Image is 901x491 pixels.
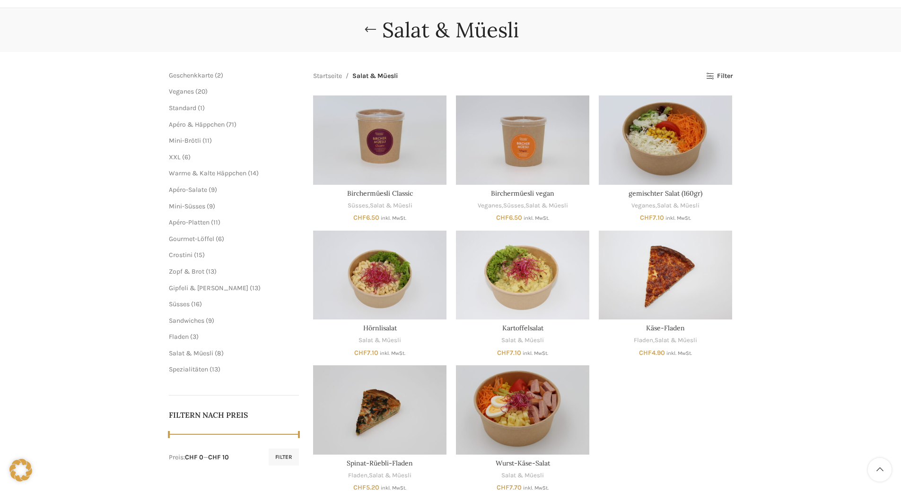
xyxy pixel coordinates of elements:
[212,365,218,373] span: 13
[169,317,204,325] a: Sandwiches
[169,104,196,112] a: Standard
[217,71,221,79] span: 2
[354,349,378,357] bdi: 7.10
[250,169,256,177] span: 14
[348,471,367,480] a: Fladen
[524,215,549,221] small: inkl. MwSt.
[599,231,732,319] a: Käse-Fladen
[169,235,214,243] a: Gourmet-Löffel
[211,186,215,194] span: 9
[184,153,188,161] span: 6
[313,365,446,454] a: Spinat-Rüebli-Fladen
[503,201,524,210] a: Süsses
[169,251,192,259] a: Crostini
[169,87,194,95] a: Veganes
[169,71,213,79] span: Geschenkkarte
[502,324,543,332] a: Kartoffelsalat
[496,214,509,222] span: CHF
[706,72,732,80] a: Filter
[353,214,379,222] bdi: 6.50
[169,349,213,357] a: Salat & Müesli
[169,169,246,177] a: Warme & Kalte Häppchen
[497,349,510,357] span: CHF
[169,267,204,276] span: Zopf & Brot
[169,300,190,308] a: Süsses
[657,201,700,210] a: Salat & Müesli
[192,333,196,341] span: 3
[868,458,892,482] a: Scroll to top button
[200,104,202,112] span: 1
[456,365,589,454] a: Wurst-Käse-Salat
[198,87,205,95] span: 20
[523,485,549,491] small: inkl. MwSt.
[169,218,210,226] a: Apéro-Platten
[208,453,229,461] span: CHF 10
[218,235,222,243] span: 6
[185,453,203,461] span: CHF 0
[313,71,398,81] nav: Breadcrumb
[497,349,521,357] bdi: 7.10
[640,214,653,222] span: CHF
[359,336,401,345] a: Salat & Müesli
[313,95,446,184] a: Birchermüesli Classic
[228,121,234,129] span: 71
[169,121,225,129] a: Apéro & Häppchen
[456,201,589,210] div: , ,
[347,459,413,467] a: Spinat-Rüebli-Fladen
[313,71,342,81] a: Startseite
[169,202,205,210] a: Mini-Süsses
[313,201,446,210] div: ,
[665,215,691,221] small: inkl. MwSt.
[208,317,212,325] span: 9
[269,448,299,465] button: Filter
[354,349,367,357] span: CHF
[496,459,550,467] a: Wurst-Käse-Salat
[381,215,406,221] small: inkl. MwSt.
[169,153,181,161] span: XXL
[646,324,685,332] a: Käse-Fladen
[169,333,189,341] span: Fladen
[359,20,382,39] a: Go back
[353,214,366,222] span: CHF
[456,95,589,184] a: Birchermüesli vegan
[169,137,201,145] a: Mini-Brötli
[634,336,653,345] a: Fladen
[525,201,568,210] a: Salat & Müesli
[209,202,213,210] span: 9
[639,349,652,357] span: CHF
[599,336,732,345] div: ,
[196,251,202,259] span: 15
[501,336,544,345] a: Salat & Müesli
[352,71,398,81] span: Salat & Müesli
[348,201,368,210] a: Süsses
[599,95,732,184] a: gemischter Salat (160gr)
[169,186,207,194] a: Apéro-Salate
[501,471,544,480] a: Salat & Müesli
[629,189,702,198] a: gemischter Salat (160gr)
[205,137,210,145] span: 11
[523,350,548,356] small: inkl. MwSt.
[169,410,299,420] h5: Filtern nach Preis
[655,336,697,345] a: Salat & Müesli
[169,284,248,292] a: Gipfeli & [PERSON_NAME]
[381,485,406,491] small: inkl. MwSt.
[370,201,412,210] a: Salat & Müesli
[169,365,208,373] a: Spezialitäten
[478,201,502,210] a: Veganes
[631,201,656,210] a: Veganes
[347,189,413,198] a: Birchermüesli Classic
[380,350,405,356] small: inkl. MwSt.
[193,300,200,308] span: 16
[639,349,665,357] bdi: 4.90
[217,349,221,357] span: 8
